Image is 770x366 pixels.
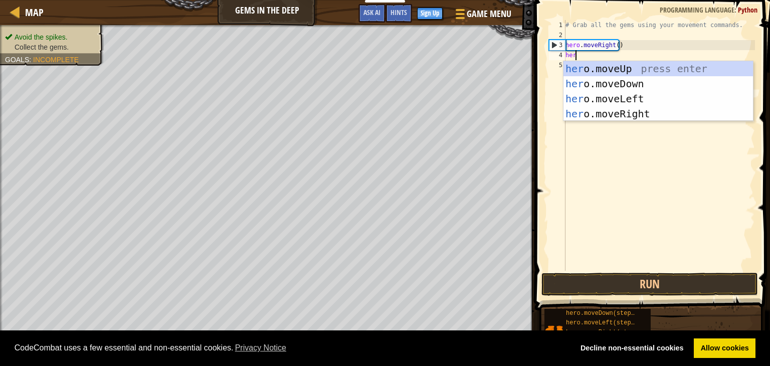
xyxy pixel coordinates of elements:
[20,6,44,19] a: Map
[544,319,563,338] img: portrait.png
[25,6,44,19] span: Map
[734,5,738,15] span: :
[33,56,79,64] span: Incomplete
[549,30,565,40] div: 2
[549,40,565,50] div: 3
[738,5,757,15] span: Python
[358,4,386,23] button: Ask AI
[566,329,642,336] span: hero.moveRight(steps)
[566,319,638,326] span: hero.moveLeft(steps)
[5,42,96,52] li: Collect the gems.
[573,338,690,358] a: deny cookies
[5,32,96,42] li: Avoid the spikes.
[234,340,288,355] a: learn more about cookies
[566,310,638,317] span: hero.moveDown(steps)
[391,8,407,17] span: Hints
[694,338,755,358] a: allow cookies
[549,50,565,60] div: 4
[29,56,33,64] span: :
[448,4,517,28] button: Game Menu
[541,273,758,296] button: Run
[15,43,69,51] span: Collect the gems.
[15,340,566,355] span: CodeCombat uses a few essential and non-essential cookies.
[5,56,29,64] span: Goals
[660,5,734,15] span: Programming language
[549,20,565,30] div: 1
[15,33,68,41] span: Avoid the spikes.
[363,8,380,17] span: Ask AI
[549,60,565,70] div: 5
[417,8,443,20] button: Sign Up
[467,8,511,21] span: Game Menu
